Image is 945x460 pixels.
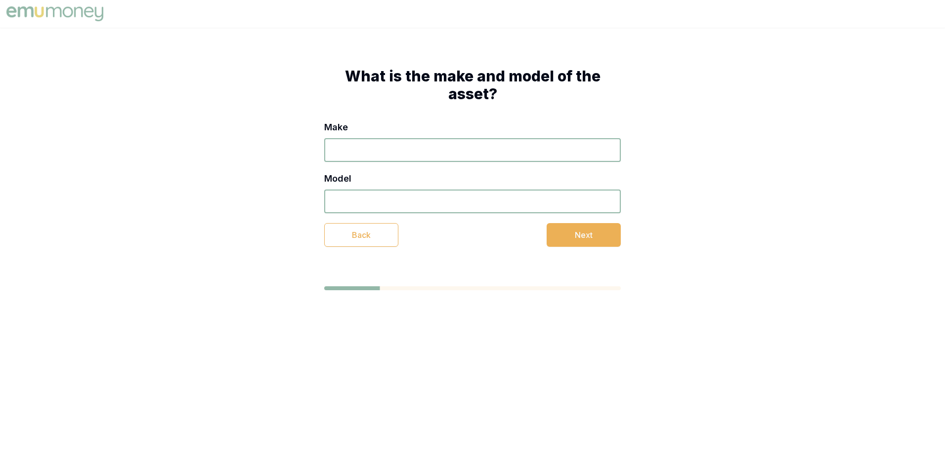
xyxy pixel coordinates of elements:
[324,173,351,184] label: Model
[547,223,621,247] button: Next
[324,122,348,132] label: Make
[4,4,106,24] img: Emu Money
[324,223,398,247] button: Back
[324,67,621,103] h1: What is the make and model of the asset?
